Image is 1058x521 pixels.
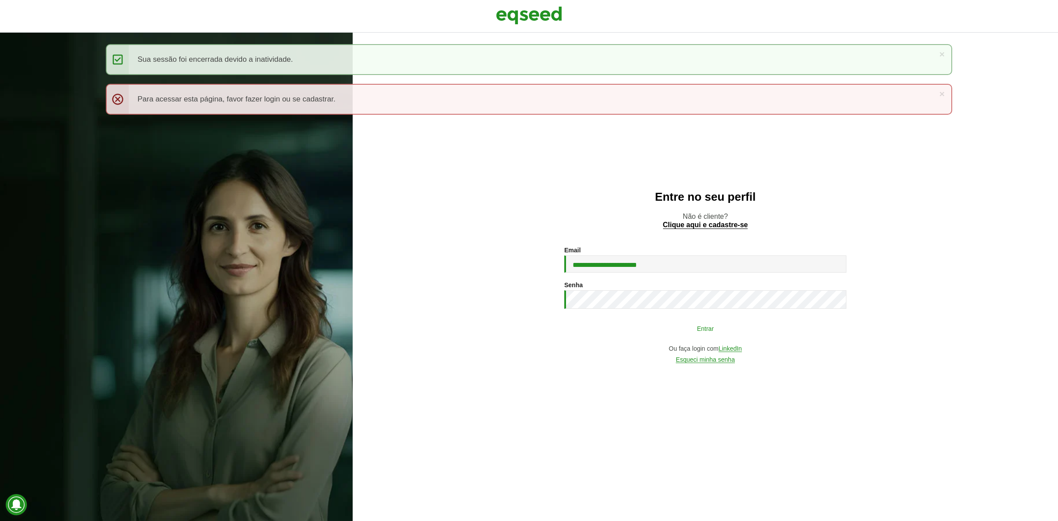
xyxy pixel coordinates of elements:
[370,212,1040,229] p: Não é cliente?
[676,356,735,363] a: Esqueci minha senha
[939,89,945,98] a: ×
[939,49,945,59] a: ×
[564,247,581,253] label: Email
[106,84,952,115] div: Para acessar esta página, favor fazer login ou se cadastrar.
[564,282,583,288] label: Senha
[496,4,562,26] img: EqSeed Logo
[719,345,742,352] a: LinkedIn
[663,221,748,229] a: Clique aqui e cadastre-se
[370,191,1040,203] h2: Entre no seu perfil
[591,320,820,337] button: Entrar
[564,345,846,352] div: Ou faça login com
[106,44,952,75] div: Sua sessão foi encerrada devido a inatividade.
